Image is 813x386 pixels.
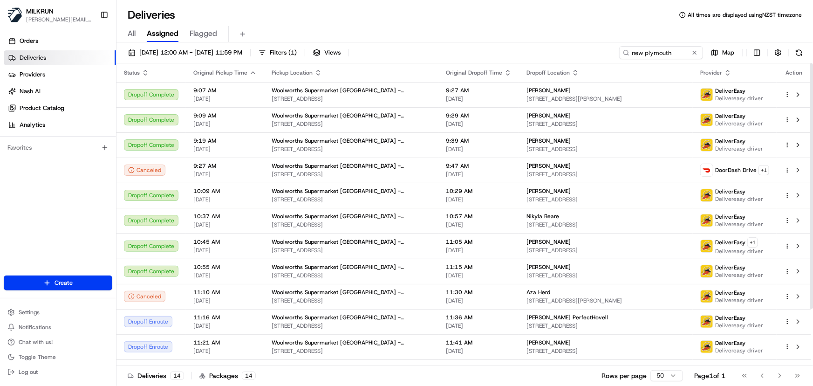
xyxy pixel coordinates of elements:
[526,95,685,103] span: [STREET_ADDRESS][PERSON_NAME]
[526,364,571,372] span: [PERSON_NAME]
[747,237,758,248] button: +1
[190,28,217,39] span: Flagged
[272,347,431,355] span: [STREET_ADDRESS]
[715,314,745,322] span: DeliverEasy
[715,213,745,221] span: DeliverEasy
[694,371,725,380] div: Page 1 of 1
[526,196,685,203] span: [STREET_ADDRESS]
[526,112,571,119] span: [PERSON_NAME]
[446,263,512,271] span: 11:15 AM
[793,46,806,59] button: Refresh
[526,289,550,296] span: Aza Herd
[272,247,431,254] span: [STREET_ADDRESS]
[715,339,745,347] span: DeliverEasy
[272,238,431,246] span: Woolworths Supermarket [GEOGRAPHIC_DATA] - [GEOGRAPHIC_DATA]
[4,365,112,379] button: Log out
[446,137,512,145] span: 9:39 AM
[526,162,571,170] span: [PERSON_NAME]
[193,297,257,304] span: [DATE]
[20,87,41,96] span: Nash AI
[526,297,685,304] span: [STREET_ADDRESS][PERSON_NAME]
[715,221,763,228] span: Delivereasy driver
[715,138,745,145] span: DeliverEasy
[526,238,571,246] span: [PERSON_NAME]
[288,48,297,57] span: ( 1 )
[446,347,512,355] span: [DATE]
[170,372,184,380] div: 14
[193,339,257,346] span: 11:21 AM
[701,316,713,328] img: delivereasy_logo.png
[701,214,713,227] img: delivereasy_logo.png
[526,263,571,271] span: [PERSON_NAME]
[526,171,685,178] span: [STREET_ADDRESS]
[526,187,571,195] span: [PERSON_NAME]
[7,7,22,22] img: MILKRUN
[715,120,763,127] span: Delivereasy driver
[272,314,431,321] span: Woolworths Supermarket [GEOGRAPHIC_DATA] - [GEOGRAPHIC_DATA]
[193,347,257,355] span: [DATE]
[4,321,112,334] button: Notifications
[193,364,257,372] span: 11:24 AM
[272,171,431,178] span: [STREET_ADDRESS]
[526,69,570,76] span: Dropoff Location
[715,296,763,304] span: Delivereasy driver
[701,139,713,151] img: delivereasy_logo.png
[193,187,257,195] span: 10:09 AM
[242,372,256,380] div: 14
[715,112,745,120] span: DeliverEasy
[715,95,763,102] span: Delivereasy driver
[193,137,257,145] span: 9:19 AM
[526,347,685,355] span: [STREET_ADDRESS]
[55,279,73,287] span: Create
[193,69,247,76] span: Original Pickup Time
[701,114,713,126] img: delivereasy_logo.png
[272,69,313,76] span: Pickup Location
[446,69,502,76] span: Original Dropoff Time
[124,291,165,302] div: Canceled
[193,213,257,220] span: 10:37 AM
[701,240,713,252] img: delivereasy_logo.png
[20,121,45,129] span: Analytics
[19,309,40,316] span: Settings
[4,140,112,155] div: Favorites
[446,322,512,330] span: [DATE]
[4,276,112,290] button: Create
[272,322,431,330] span: [STREET_ADDRESS]
[20,70,45,79] span: Providers
[446,95,512,103] span: [DATE]
[128,28,136,39] span: All
[324,48,341,57] span: Views
[26,16,93,23] button: [PERSON_NAME][EMAIL_ADDRESS][DOMAIN_NAME]
[272,120,431,128] span: [STREET_ADDRESS]
[4,336,112,349] button: Chat with us!
[272,95,431,103] span: [STREET_ADDRESS]
[270,48,297,57] span: Filters
[446,221,512,228] span: [DATE]
[272,112,431,119] span: Woolworths Supermarket [GEOGRAPHIC_DATA] - [GEOGRAPHIC_DATA]
[619,46,703,59] input: Type to search
[446,272,512,279] span: [DATE]
[446,120,512,128] span: [DATE]
[19,324,51,331] span: Notifications
[701,290,713,303] img: delivereasy_logo.png
[272,187,431,195] span: Woolworths Supermarket [GEOGRAPHIC_DATA] - [GEOGRAPHIC_DATA]
[526,213,559,220] span: Nikyla Beare
[526,314,608,321] span: [PERSON_NAME] PerfectHovell
[20,104,64,112] span: Product Catalog
[193,171,257,178] span: [DATE]
[4,306,112,319] button: Settings
[701,189,713,201] img: delivereasy_logo.png
[715,347,763,354] span: Delivereasy driver
[26,7,54,16] span: MILKRUN
[272,272,431,279] span: [STREET_ADDRESS]
[446,145,512,153] span: [DATE]
[446,187,512,195] span: 10:29 AM
[4,67,116,82] a: Providers
[526,120,685,128] span: [STREET_ADDRESS]
[193,162,257,170] span: 9:27 AM
[601,371,647,380] p: Rows per page
[715,145,763,152] span: Delivereasy driver
[272,297,431,304] span: [STREET_ADDRESS]
[526,322,685,330] span: [STREET_ADDRESS]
